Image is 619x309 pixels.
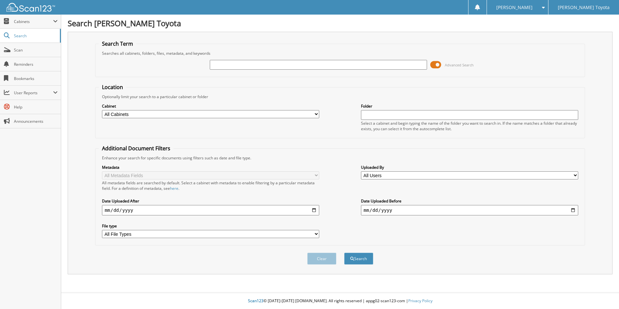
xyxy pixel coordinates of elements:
[68,18,613,29] h1: Search [PERSON_NAME] Toyota
[61,293,619,309] div: © [DATE]-[DATE] [DOMAIN_NAME]. All rights reserved | appg02-scan123-com |
[102,103,319,109] label: Cabinet
[14,119,58,124] span: Announcements
[99,94,581,99] div: Optionally limit your search to a particular cabinet or folder
[14,33,57,39] span: Search
[14,104,58,110] span: Help
[496,6,533,9] span: [PERSON_NAME]
[102,198,319,204] label: Date Uploaded After
[99,145,174,152] legend: Additional Document Filters
[361,165,578,170] label: Uploaded By
[344,253,373,265] button: Search
[558,6,610,9] span: [PERSON_NAME] Toyota
[307,253,336,265] button: Clear
[102,205,319,215] input: start
[408,298,433,303] a: Privacy Policy
[14,62,58,67] span: Reminders
[14,19,53,24] span: Cabinets
[102,180,319,191] div: All metadata fields are searched by default. Select a cabinet with metadata to enable filtering b...
[445,63,474,67] span: Advanced Search
[14,76,58,81] span: Bookmarks
[248,298,264,303] span: Scan123
[361,103,578,109] label: Folder
[99,155,581,161] div: Enhance your search for specific documents using filters such as date and file type.
[102,223,319,229] label: File type
[102,165,319,170] label: Metadata
[361,205,578,215] input: end
[6,3,55,12] img: scan123-logo-white.svg
[361,198,578,204] label: Date Uploaded Before
[170,186,178,191] a: here
[14,90,53,96] span: User Reports
[14,47,58,53] span: Scan
[361,120,578,132] div: Select a cabinet and begin typing the name of the folder you want to search in. If the name match...
[99,51,581,56] div: Searches all cabinets, folders, files, metadata, and keywords
[99,40,136,47] legend: Search Term
[99,84,126,91] legend: Location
